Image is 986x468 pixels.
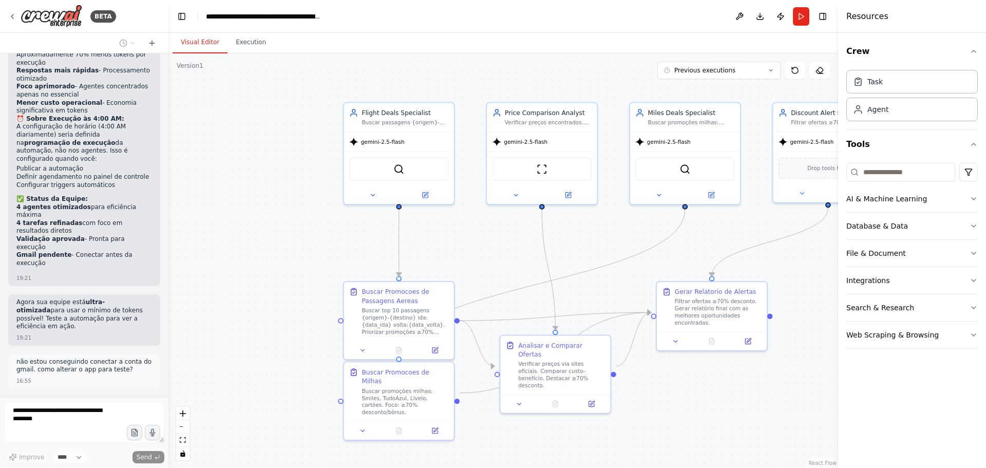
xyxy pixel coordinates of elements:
[829,188,879,199] button: Open in side panel
[846,185,978,212] button: AI & Machine Learning
[115,37,140,49] button: Switch to previous chat
[16,203,91,211] strong: 4 agentes otimizados
[393,164,404,175] img: SerperDevTool
[846,221,908,231] div: Database & Data
[361,138,405,145] span: gemini-2.5-flash
[867,77,883,87] div: Task
[362,287,448,305] div: Buscar Promocoes de Passagens Aereas
[343,102,455,205] div: Flight Deals SpecialistBuscar passagens {origem}-{destino} ida:{data_ida} volta:{data_volta}. Foc...
[16,203,152,219] li: para eficiência máxima
[576,399,607,409] button: Open in side panel
[505,108,592,117] div: Price Comparison Analyst
[16,298,152,330] p: Agora sua equipe está para usar o mínimo de tokens possível! Teste a automação para ver a eficiên...
[693,336,731,347] button: No output available
[362,108,448,117] div: Flight Deals Specialist
[500,334,612,414] div: Analisar e Comparar OfertasVerificar preços via sites oficiais. Comparar custo-benefício. Destaca...
[647,138,691,145] span: gemini-2.5-flash
[537,399,575,409] button: No output available
[656,281,768,351] div: Gerar Relatorio de AlertasFiltrar ofertas ≥70% desconto. Gerar relatório final com as melhores op...
[362,119,448,126] div: Buscar passagens {origem}-{destino} ida:{data_ida} volta:{data_volta}. Foco: promoções 70%+ desco...
[343,281,455,360] div: Buscar Promocoes de Passagens AereasBuscar top 10 passagens {origem}-{destino} ida:{data_ida} vol...
[846,267,978,294] button: Integrations
[21,5,82,28] img: Logo
[816,9,830,24] button: Hide right sidebar
[176,447,189,460] button: toggle interactivity
[791,108,878,117] div: Discount Alert Manager
[127,425,142,440] button: Upload files
[4,451,49,464] button: Improve
[16,99,102,106] strong: Menor custo operacional
[173,32,227,53] button: Visual Editor
[144,37,160,49] button: Start a new chat
[420,345,450,355] button: Open in side panel
[362,368,448,386] div: Buscar Promocoes de Milhas
[846,159,978,357] div: Tools
[807,164,849,173] span: Drop tools here
[362,307,448,335] div: Buscar top 10 passagens {origem}-{destino} ida:{data_ida} volta:{data_volta}. Priorizar promoções...
[145,425,160,440] button: Click to speak your automation idea
[460,308,651,398] g: Edge from 8c20fe7b-e7b2-4353-9a70-290ed3bb8d25 to 68e730a9-cfc4-46d1-a753-b75742bd5e07
[657,62,781,79] button: Previous executions
[846,37,978,66] button: Crew
[867,104,888,115] div: Agent
[177,62,203,70] div: Version 1
[137,453,152,461] span: Send
[674,66,735,74] span: Previous executions
[19,453,44,461] span: Improve
[846,303,914,313] div: Search & Research
[16,181,152,190] li: Configurar triggers automáticos
[24,139,116,146] strong: programação de execução
[629,102,741,205] div: Miles Deals SpecialistBuscar promoções milhas: compra, transferência, cartões. Foco: 70%+ descont...
[175,9,189,24] button: Hide left sidebar
[380,425,418,436] button: No output available
[132,451,164,463] button: Send
[505,119,592,126] div: Verificar preços encontrados. Comparar custo-benefício. Priorizar ofertas 70%+ desconto.
[16,83,152,99] li: - Agentes concentrados apenas no essencial
[16,115,124,122] strong: ⏰ Sobre Execução às 4:00 AM:
[400,190,450,200] button: Open in side panel
[616,308,651,371] g: Edge from 5123c963-6171-4da9-bbbb-76ddee7747b4 to 68e730a9-cfc4-46d1-a753-b75742bd5e07
[504,138,547,145] span: gemini-2.5-flash
[176,434,189,447] button: fit view
[16,235,152,251] li: - Pronta para execução
[16,67,152,83] li: - Processamento otimizado
[846,240,978,267] button: File & Document
[675,287,756,296] div: Gerar Relatorio de Alertas
[846,330,939,340] div: Web Scraping & Browsing
[675,298,762,327] div: Filtrar ofertas ≥70% desconto. Gerar relatório final com as melhores oportunidades encontradas.
[176,420,189,434] button: zoom out
[846,194,927,204] div: AI & Machine Learning
[16,377,31,385] div: 16:55
[394,210,403,276] g: Edge from 9f5d0e17-fe0d-44a9-919b-764af858c339 to cbbac80d-b281-4d6b-afec-02ede8d68249
[16,334,31,342] div: 19:21
[460,308,651,325] g: Edge from cbbac80d-b281-4d6b-afec-02ede8d68249 to 68e730a9-cfc4-46d1-a753-b75742bd5e07
[543,190,593,200] button: Open in side panel
[176,407,189,420] button: zoom in
[343,362,455,441] div: Buscar Promocoes de MilhasBuscar promoções milhas: Smiles, TudoAzul, Livelo, cartões. Foco: ≥70% ...
[16,43,152,67] li: - Aproximadamente 70% menos tokens por execução
[772,102,884,203] div: Discount Alert ManagerFiltrar ofertas ≥70% desconto. Calcular economia. Gerar relatório detalhado...
[227,32,274,53] button: Execution
[707,208,832,276] g: Edge from ecffaf1c-8bd4-463f-bcf3-12846b5ce20d to 68e730a9-cfc4-46d1-a753-b75742bd5e07
[732,336,763,347] button: Open in side panel
[16,298,105,314] strong: ultra-otimizada
[206,11,321,22] nav: breadcrumb
[176,407,189,460] div: React Flow controls
[518,341,605,359] div: Analisar e Comparar Ofertas
[791,119,878,126] div: Filtrar ofertas ≥70% desconto. Calcular economia. Gerar relatório detalhado das melhores oportuni...
[537,164,547,175] img: ScrapeWebsiteTool
[846,275,889,286] div: Integrations
[679,164,690,175] img: SerperDevTool
[16,67,99,74] strong: Respostas mais rápidas
[846,248,906,258] div: File & Document
[380,345,418,355] button: No output available
[16,219,152,235] li: com foco em resultados diretos
[809,460,837,466] a: React Flow attribution
[16,165,152,173] li: Publicar a automação
[460,316,495,370] g: Edge from cbbac80d-b281-4d6b-afec-02ede8d68249 to 5123c963-6171-4da9-bbbb-76ddee7747b4
[394,210,690,357] g: Edge from 70a93b1e-b3a9-4a5e-a7a9-b63113e9b4d1 to 8c20fe7b-e7b2-4353-9a70-290ed3bb8d25
[790,138,833,145] span: gemini-2.5-flash
[518,361,605,389] div: Verificar preços via sites oficiais. Comparar custo-benefício. Destacar ≥70% desconto.
[846,10,888,23] h4: Resources
[90,10,116,23] div: BETA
